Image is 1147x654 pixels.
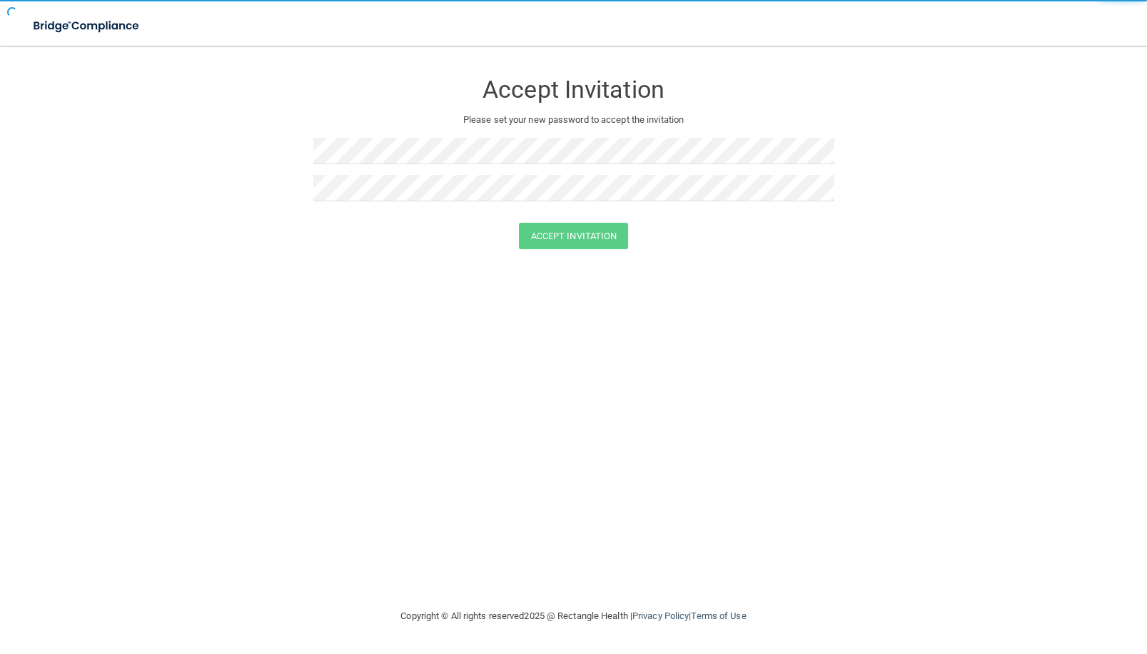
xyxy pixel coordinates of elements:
p: Please set your new password to accept the invitation [324,111,824,129]
a: Privacy Policy [632,610,689,621]
div: Copyright © All rights reserved 2025 @ Rectangle Health | | [313,593,834,639]
button: Accept Invitation [519,223,629,249]
a: Terms of Use [691,610,746,621]
img: bridge_compliance_login_screen.278c3ca4.svg [21,11,153,41]
h3: Accept Invitation [313,76,834,103]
